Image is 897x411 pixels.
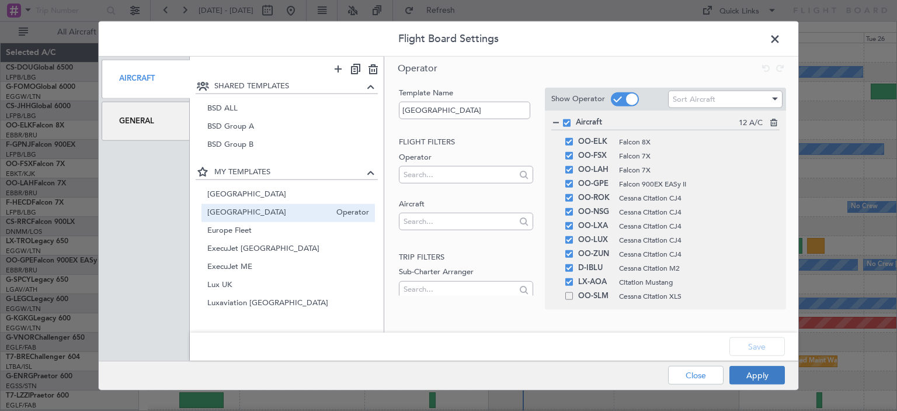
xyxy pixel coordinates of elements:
[399,151,533,163] label: Operator
[578,191,613,205] span: OO-ROK
[578,177,613,191] span: OO-GPE
[207,316,370,328] span: Luxaviation [GEOGRAPHIC_DATA]
[207,279,370,292] span: Lux UK
[578,233,613,247] span: OO-LUX
[673,94,715,105] span: Sort Aircraft
[207,225,370,237] span: Europe Fleet
[399,267,533,278] label: Sub-Charter Arranger
[619,206,769,217] span: Cessna Citation CJ4
[619,263,769,273] span: Cessna Citation M2
[619,291,769,301] span: Cessna Citation XLS
[207,120,370,133] span: BSD Group A
[578,134,613,148] span: OO-ELK
[207,298,370,310] span: Luxaviation [GEOGRAPHIC_DATA]
[729,366,785,385] button: Apply
[214,80,364,92] span: SHARED TEMPLATES
[551,94,605,105] label: Show Operator
[668,366,724,385] button: Close
[399,87,533,99] label: Template Name
[399,198,533,210] label: Aircraft
[578,289,613,303] span: OO-SLM
[404,281,515,298] input: Search...
[619,164,769,175] span: Falcon 7X
[207,189,370,201] span: [GEOGRAPHIC_DATA]
[619,136,769,147] span: Falcon 8X
[399,137,533,148] h2: Flight filters
[331,207,369,219] span: Operator
[578,275,613,289] span: LX-AOA
[102,59,190,98] div: Aircraft
[739,117,763,129] span: 12 A/C
[619,178,769,189] span: Falcon 900EX EASy II
[578,148,613,163] span: OO-FSX
[207,102,370,115] span: BSD ALL
[207,261,370,274] span: ExecuJet ME
[102,101,190,140] div: General
[399,251,533,263] h2: Trip filters
[578,261,613,275] span: D-IBLU
[404,165,515,183] input: Search...
[619,150,769,161] span: Falcon 7X
[619,192,769,203] span: Cessna Citation CJ4
[578,219,613,233] span: OO-LXA
[578,247,613,261] span: OO-ZUN
[207,207,331,219] span: [GEOGRAPHIC_DATA]
[99,21,798,56] header: Flight Board Settings
[578,205,613,219] span: OO-NSG
[214,167,364,178] span: MY TEMPLATES
[207,139,370,151] span: BSD Group B
[576,116,739,128] span: Aircraft
[398,61,437,74] span: Operator
[578,163,613,177] span: OO-LAH
[619,220,769,231] span: Cessna Citation CJ4
[619,277,769,287] span: Citation Mustang
[619,234,769,245] span: Cessna Citation CJ4
[404,212,515,230] input: Search...
[619,248,769,259] span: Cessna Citation CJ4
[207,243,370,255] span: ExecuJet [GEOGRAPHIC_DATA]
